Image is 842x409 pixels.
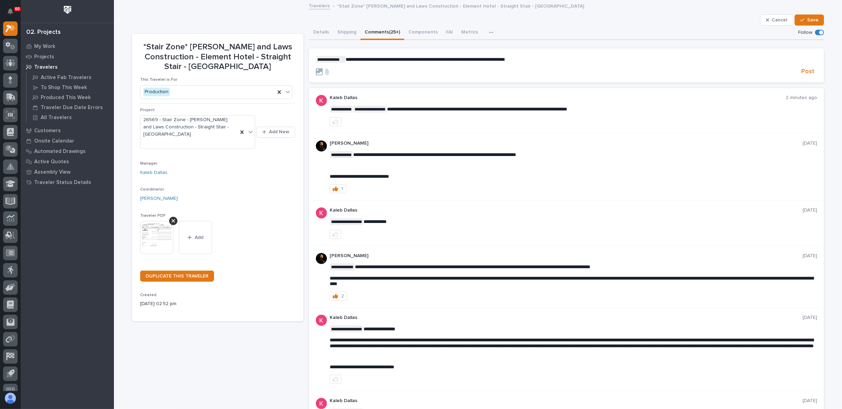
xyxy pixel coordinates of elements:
[795,14,824,26] button: Save
[34,138,74,144] p: Onsite Calendar
[807,17,819,23] span: Save
[9,8,18,19] div: Notifications60
[316,207,327,218] img: ACg8ocJFQJZtOpq0mXhEl6L5cbQXDkmdPAf0fdoBPnlMfqfX=s96-c
[41,105,103,111] p: Traveler Due Date Errors
[41,85,87,91] p: To Shop This Week
[316,95,327,106] img: ACg8ocJFQJZtOpq0mXhEl6L5cbQXDkmdPAf0fdoBPnlMfqfX=s96-c
[21,51,114,62] a: Projects
[330,184,346,193] button: 1
[143,116,235,138] span: 26569 - Stair Zone - [PERSON_NAME] and Laws Construction - Straight Stair - [GEOGRAPHIC_DATA]
[330,117,341,126] button: like this post
[15,7,20,11] p: 60
[27,72,114,82] a: Active Fab Travelers
[316,253,327,264] img: zmKUmRVDQjmBLfnAs97p
[143,88,170,96] div: Production
[330,140,803,146] p: [PERSON_NAME]
[34,159,69,165] p: Active Quotes
[3,4,18,19] button: Notifications
[760,14,793,26] button: Cancel
[803,207,817,213] p: [DATE]
[21,62,114,72] a: Travelers
[140,187,164,192] span: Coordinator
[442,26,457,40] button: FAI
[21,177,114,187] a: Traveler Status Details
[34,169,70,175] p: Assembly View
[21,156,114,167] a: Active Quotes
[341,186,343,191] div: 1
[26,29,61,36] div: 02. Projects
[41,115,72,121] p: All Travelers
[21,167,114,177] a: Assembly View
[772,17,787,23] span: Cancel
[341,294,344,299] div: 2
[803,140,817,146] p: [DATE]
[27,92,114,102] a: Produced This Week
[140,214,166,218] span: Traveler PDF
[140,293,156,297] span: Created
[803,315,817,321] p: [DATE]
[34,64,58,70] p: Travelers
[140,169,167,176] a: Kaleb Dallas
[34,54,54,60] p: Projects
[41,75,91,81] p: Active Fab Travelers
[786,95,817,101] p: 2 minutes ago
[140,162,157,166] span: Manager
[801,68,814,76] span: Post
[360,26,404,40] button: Comments (25+)
[21,125,114,136] a: Customers
[269,129,289,135] span: Add New
[140,300,295,308] p: [DATE] 02:52 pm
[21,136,114,146] a: Onsite Calendar
[34,128,61,134] p: Customers
[316,398,327,409] img: ACg8ocJFQJZtOpq0mXhEl6L5cbQXDkmdPAf0fdoBPnlMfqfX=s96-c
[330,398,803,404] p: Kaleb Dallas
[21,146,114,156] a: Automated Drawings
[34,148,86,155] p: Automated Drawings
[27,113,114,122] a: All Travelers
[330,95,786,101] p: Kaleb Dallas
[41,95,91,101] p: Produced This Week
[140,42,295,72] p: *Stair Zone* [PERSON_NAME] and Laws Construction - Element Hotel - Straight Stair - [GEOGRAPHIC_D...
[338,2,584,9] p: *Stair Zone* [PERSON_NAME] and Laws Construction - Element Hotel - Straight Stair - [GEOGRAPHIC_D...
[798,30,812,36] p: Follow
[330,207,803,213] p: Kaleb Dallas
[21,41,114,51] a: My Work
[457,26,482,40] button: Metrics
[146,274,209,279] span: DUPLICATE THIS TRAVELER
[404,26,442,40] button: Components
[140,195,178,202] a: [PERSON_NAME]
[61,3,74,16] img: Workspace Logo
[140,271,214,282] a: DUPLICATE THIS TRAVELER
[316,140,327,152] img: zmKUmRVDQjmBLfnAs97p
[140,108,155,112] span: Project
[309,1,330,9] a: Travelers
[34,43,55,50] p: My Work
[330,375,341,384] button: like this post
[257,127,295,138] button: Add New
[195,234,203,241] span: Add
[799,68,817,76] button: Post
[316,315,327,326] img: ACg8ocJFQJZtOpq0mXhEl6L5cbQXDkmdPAf0fdoBPnlMfqfX=s96-c
[330,230,341,239] button: like this post
[330,253,803,259] p: [PERSON_NAME]
[27,103,114,112] a: Traveler Due Date Errors
[309,26,333,40] button: Details
[333,26,360,40] button: Shipping
[330,292,347,301] button: 2
[3,391,18,406] button: users-avatar
[140,78,177,82] span: This Traveler is For
[330,315,803,321] p: Kaleb Dallas
[803,253,817,259] p: [DATE]
[34,179,91,186] p: Traveler Status Details
[803,398,817,404] p: [DATE]
[179,221,212,254] button: Add
[27,82,114,92] a: To Shop This Week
